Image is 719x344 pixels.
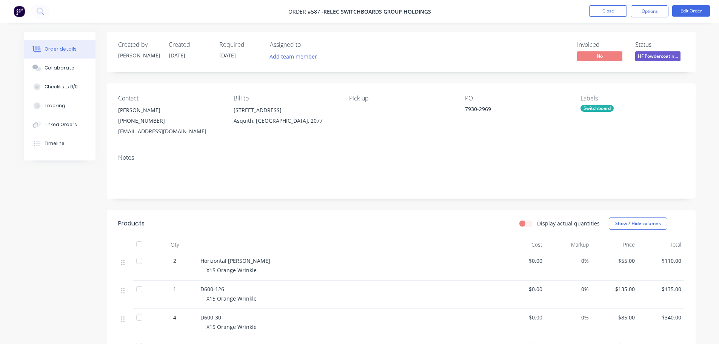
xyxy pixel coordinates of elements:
div: Status [635,41,684,48]
div: Order details [45,46,77,52]
button: Add team member [265,51,321,62]
span: $0.00 [502,313,543,321]
button: Show / Hide columns [609,218,667,230]
div: Tracking [45,102,65,109]
span: 0% [548,285,589,293]
div: [PHONE_NUMBER] [118,116,222,126]
button: Checklists 0/0 [24,77,95,96]
button: Options [631,5,668,17]
div: Labels [580,95,684,102]
span: X15 Orange Wrinkle [206,267,257,274]
span: $0.00 [502,257,543,265]
label: Display actual quantities [537,219,600,227]
button: Tracking [24,96,95,115]
button: Linked Orders [24,115,95,134]
span: 0% [548,257,589,265]
button: Order details [24,40,95,59]
div: Bill to [234,95,337,102]
span: D600-30 [200,314,221,321]
span: No [577,51,622,61]
div: Pick up [349,95,453,102]
span: [DATE] [219,52,236,59]
div: [PERSON_NAME] [118,105,222,116]
button: Add team member [270,51,321,62]
span: 2 [173,257,176,265]
div: Cost [499,237,546,252]
div: Required [219,41,261,48]
div: Price [592,237,638,252]
span: $0.00 [502,285,543,293]
button: Collaborate [24,59,95,77]
div: Created by [118,41,160,48]
span: $340.00 [641,313,681,321]
div: Contact [118,95,222,102]
div: Created [169,41,210,48]
span: Order #587 - [288,8,323,15]
span: $55.00 [595,257,635,265]
span: Horizontal [PERSON_NAME] [200,257,270,264]
button: Close [589,5,627,17]
div: PO [465,95,568,102]
div: Invoiced [577,41,626,48]
span: 1 [173,285,176,293]
div: Qty [152,237,197,252]
span: $110.00 [641,257,681,265]
button: Timeline [24,134,95,153]
span: $135.00 [595,285,635,293]
div: Products [118,219,145,228]
div: [EMAIL_ADDRESS][DOMAIN_NAME] [118,126,222,137]
span: [DATE] [169,52,185,59]
div: [PERSON_NAME][PHONE_NUMBER][EMAIL_ADDRESS][DOMAIN_NAME] [118,105,222,137]
img: Factory [14,6,25,17]
div: Timeline [45,140,65,147]
span: $85.00 [595,313,635,321]
button: HF Powdercoatin... [635,51,681,63]
span: $135.00 [641,285,681,293]
span: D600-126 [200,285,224,293]
div: Total [638,237,684,252]
div: Notes [118,154,684,161]
div: Linked Orders [45,121,77,128]
span: X15 Orange Wrinkle [206,323,257,330]
div: Assigned to [270,41,345,48]
div: [PERSON_NAME] [118,51,160,59]
div: Collaborate [45,65,74,71]
div: Checklists 0/0 [45,83,78,90]
span: 4 [173,313,176,321]
div: [STREET_ADDRESS]Asquith, [GEOGRAPHIC_DATA], 2077 [234,105,337,129]
div: Asquith, [GEOGRAPHIC_DATA], 2077 [234,116,337,126]
span: 0% [548,313,589,321]
div: Markup [545,237,592,252]
button: Edit Order [672,5,710,17]
div: [STREET_ADDRESS] [234,105,337,116]
span: HF Powdercoatin... [635,51,681,61]
span: Relec Switchboards Group Holdings [323,8,431,15]
span: X15 Orange Wrinkle [206,295,257,302]
div: Switchboard [580,105,614,112]
div: 7930-2969 [465,105,559,116]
